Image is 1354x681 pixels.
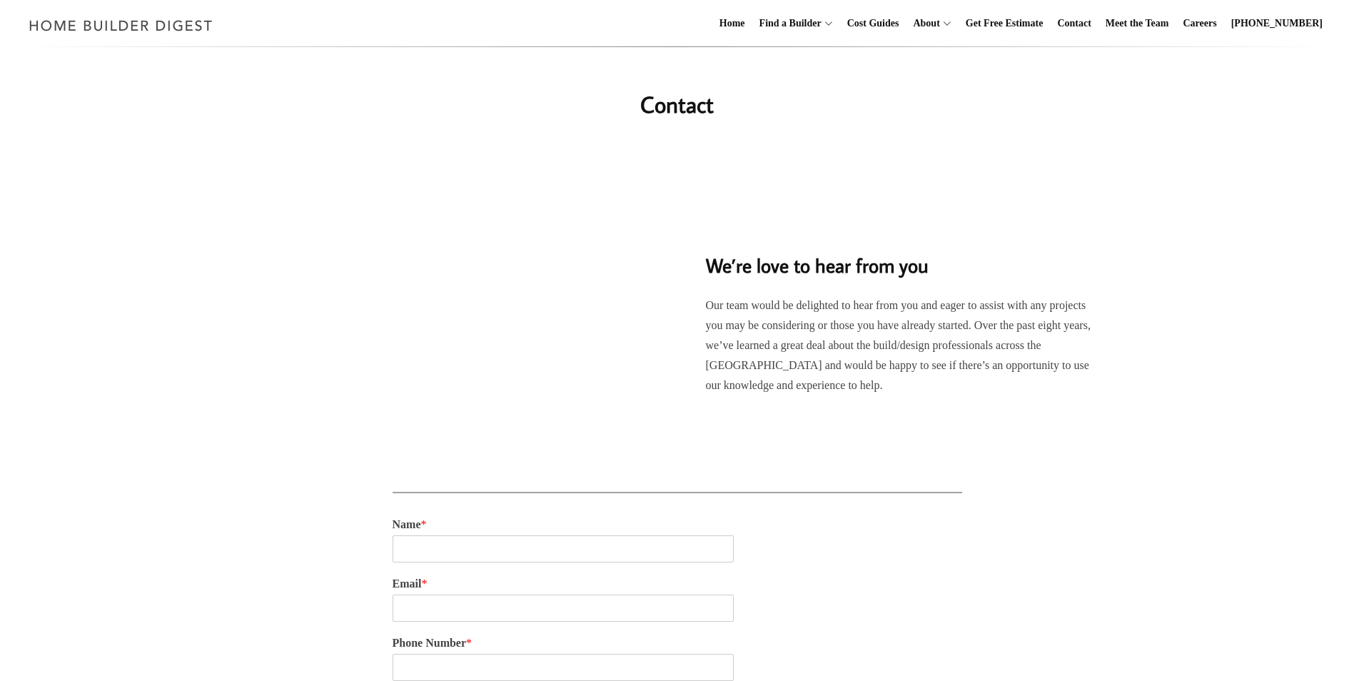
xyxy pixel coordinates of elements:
[1178,1,1223,46] a: Careers
[1051,1,1096,46] a: Contact
[714,1,751,46] a: Home
[393,577,962,592] label: Email
[754,1,822,46] a: Find a Builder
[907,1,939,46] a: About
[706,296,1106,395] p: Our team would be delighted to hear from you and eager to assist with any projects you may be con...
[393,87,962,121] h1: Contact
[1100,1,1175,46] a: Meet the Team
[842,1,905,46] a: Cost Guides
[1226,1,1328,46] a: [PHONE_NUMBER]
[706,231,1106,280] h2: We’re love to hear from you
[393,518,962,533] label: Name
[960,1,1049,46] a: Get Free Estimate
[393,636,962,651] label: Phone Number
[23,11,219,39] img: Home Builder Digest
